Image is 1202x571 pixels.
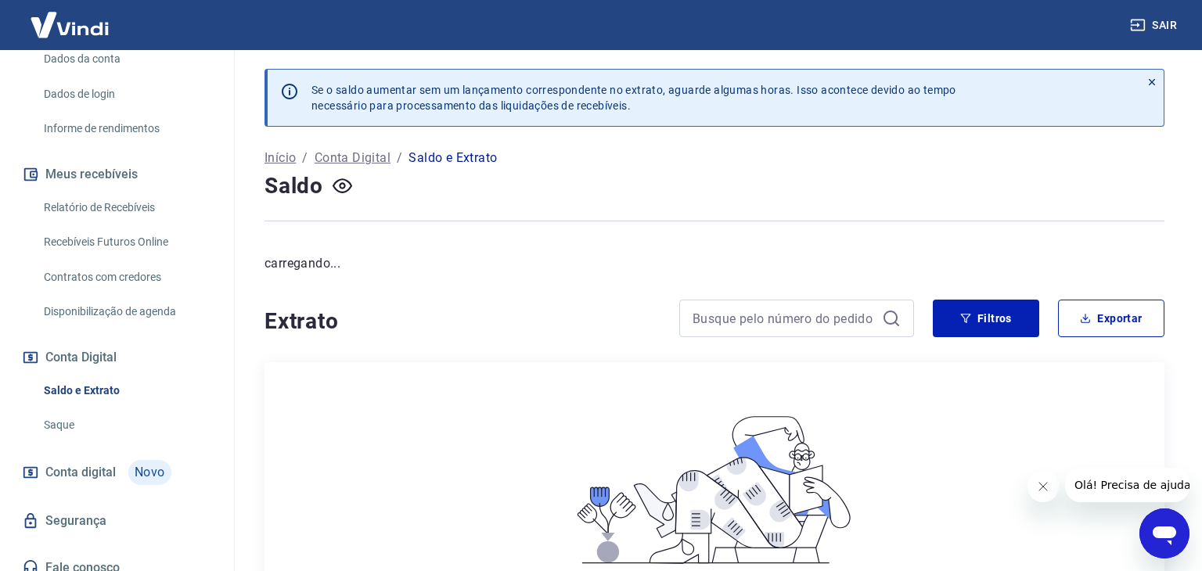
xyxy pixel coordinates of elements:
a: Saldo e Extrato [38,375,215,407]
iframe: Botão para abrir a janela de mensagens [1139,508,1189,558]
a: Recebíveis Futuros Online [38,226,215,258]
a: Conta Digital [315,149,390,167]
span: Conta digital [45,461,116,483]
a: Conta digitalNovo [19,454,215,491]
span: Olá! Precisa de ajuda? [9,11,131,23]
a: Dados de login [38,78,215,110]
img: Vindi [19,1,121,48]
h4: Saldo [265,171,323,202]
iframe: Fechar mensagem [1027,471,1059,502]
a: Contratos com credores [38,261,215,293]
h4: Extrato [265,306,660,337]
a: Segurança [19,504,215,538]
input: Busque pelo número do pedido [693,307,876,330]
a: Dados da conta [38,43,215,75]
a: Disponibilização de agenda [38,296,215,328]
span: Novo [128,460,171,485]
button: Meus recebíveis [19,157,215,192]
a: Saque [38,409,215,441]
p: Se o saldo aumentar sem um lançamento correspondente no extrato, aguarde algumas horas. Isso acon... [311,82,956,113]
a: Relatório de Recebíveis [38,192,215,224]
p: carregando... [265,254,1164,273]
a: Informe de rendimentos [38,113,215,145]
iframe: Mensagem da empresa [1065,468,1189,502]
p: / [397,149,402,167]
p: Saldo e Extrato [408,149,497,167]
a: Início [265,149,296,167]
button: Filtros [933,300,1039,337]
p: / [302,149,308,167]
button: Sair [1127,11,1183,40]
button: Exportar [1058,300,1164,337]
button: Conta Digital [19,340,215,375]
